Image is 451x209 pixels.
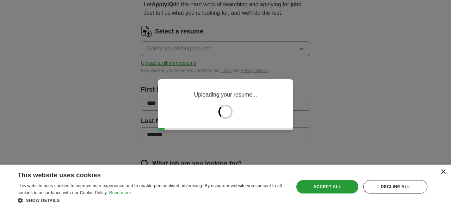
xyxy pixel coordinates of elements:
span: This website uses cookies to improve user experience and to enable personalised advertising. By u... [18,183,282,195]
a: Read more, opens a new window [109,190,131,195]
span: Show details [26,198,60,203]
div: Close [440,170,446,175]
div: Accept all [296,180,358,193]
div: Show details [18,197,286,204]
div: Decline all [363,180,427,193]
div: This website uses cookies [18,169,268,179]
p: Uploading your resume... [194,91,257,99]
